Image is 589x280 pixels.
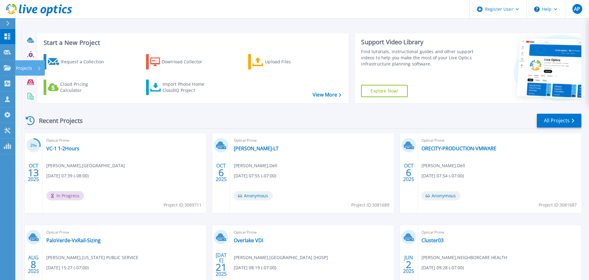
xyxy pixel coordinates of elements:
[248,54,317,69] a: Upload Files
[28,170,39,175] span: 13
[574,6,580,11] span: AP
[234,191,273,200] span: Anonymous
[406,262,411,267] span: 2
[46,264,89,271] span: [DATE] 15:27 (-07:00)
[422,237,444,243] a: Cluster03
[422,137,578,144] span: Optical Prime
[218,170,224,175] span: 6
[234,162,277,169] span: [PERSON_NAME] , Dell
[44,80,112,95] a: Cloud Pricing Calculator
[24,113,91,128] div: Recent Projects
[422,191,460,200] span: Anonymous
[351,202,389,208] span: Project ID: 3081689
[16,60,32,76] p: Projects
[46,145,79,152] a: VC-1 1-2Hours
[215,253,227,276] div: [DATE] 2025
[422,229,578,236] span: Optical Prime
[234,264,276,271] span: [DATE] 08:19 (-07:00)
[46,162,125,169] span: [PERSON_NAME] , [GEOGRAPHIC_DATA]
[313,92,341,98] a: View More
[28,161,39,184] div: OCT 2025
[403,253,414,276] div: JUN 2025
[265,56,314,68] div: Upload Files
[234,137,390,144] span: Optical Prime
[422,172,464,179] span: [DATE] 07:54 (-07:00)
[46,191,84,200] span: In Progress
[35,144,37,147] span: %
[146,54,214,69] a: Download Collector
[60,81,109,93] div: Cloud Pricing Calculator
[162,56,211,68] div: Download Collector
[44,39,341,46] h3: Start a New Project
[234,254,328,261] span: [PERSON_NAME] , [GEOGRAPHIC_DATA] [HOSP]
[61,56,110,68] div: Request a Collection
[422,145,496,152] a: ORECITY-PRODUCTION-VMWARE
[46,254,138,261] span: [PERSON_NAME] , [US_STATE] PUBLIC SERVICE
[361,85,408,97] a: Explore Now!
[234,172,276,179] span: [DATE] 07:55 (-07:00)
[403,161,414,184] div: OCT 2025
[539,202,577,208] span: Project ID: 3081687
[234,145,279,152] a: [PERSON_NAME]-LT
[28,253,39,276] div: AUG 2025
[234,229,390,236] span: Optical Prime
[422,264,464,271] span: [DATE] 09:28 (-07:00)
[31,262,36,267] span: 8
[406,170,411,175] span: 6
[163,81,210,93] div: Import Phone Home CloudIQ Project
[422,254,507,261] span: [PERSON_NAME] , NEIGHBORCARE HEALTH
[361,49,476,67] div: Find tutorials, instructional guides and other support videos to help you make the most of your L...
[46,172,89,179] span: [DATE] 07:39 (-08:00)
[234,237,263,243] a: Overlake VDI
[216,265,227,270] span: 21
[164,202,202,208] span: Project ID: 3089711
[361,38,476,46] div: Support Video Library
[44,54,112,69] a: Request a Collection
[26,142,41,149] h3: 29
[46,137,202,144] span: Optical Prime
[46,229,202,236] span: Optical Prime
[537,114,581,128] a: All Projects
[46,237,101,243] a: PaloVerde-VxRail-Sizing
[215,161,227,184] div: OCT 2025
[422,162,465,169] span: [PERSON_NAME] , Dell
